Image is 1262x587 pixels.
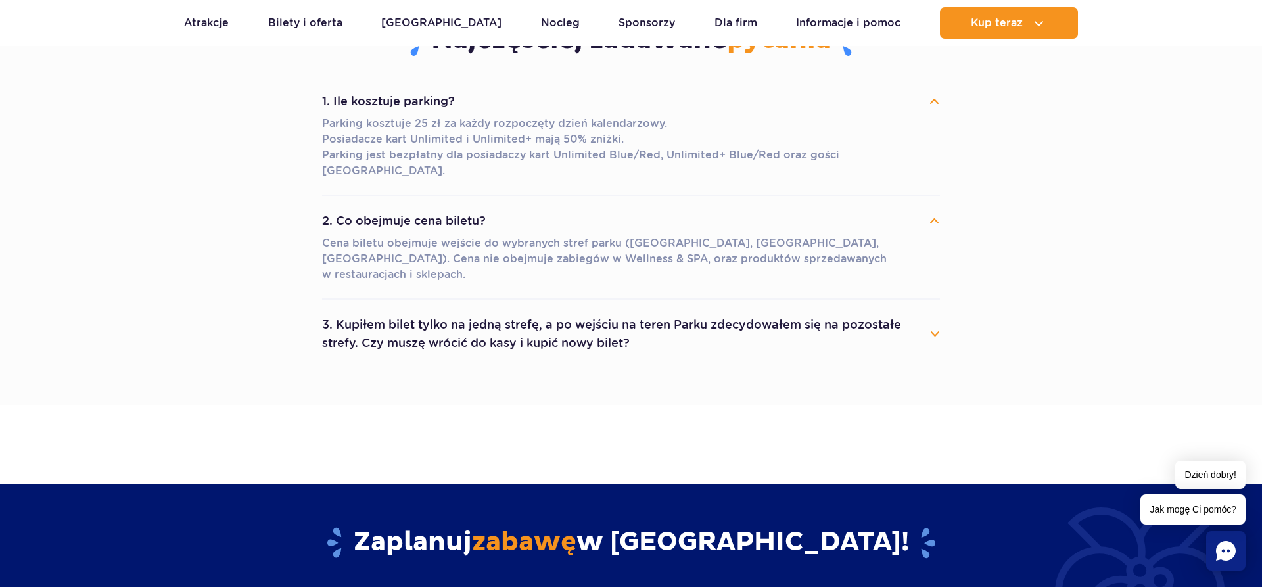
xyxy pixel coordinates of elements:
[714,7,757,39] a: Dla firm
[184,7,229,39] a: Atrakcje
[322,206,940,235] button: 2. Co obejmuje cena biletu?
[322,235,940,283] p: Cena biletu obejmuje wejście do wybranych stref parku ([GEOGRAPHIC_DATA], [GEOGRAPHIC_DATA], [GEO...
[322,87,940,116] button: 1. Ile kosztuje parking?
[246,526,1016,560] h2: Zaplanuj w [GEOGRAPHIC_DATA]!
[1140,494,1246,525] span: Jak mogę Ci pomóc?
[541,7,580,39] a: Nocleg
[322,310,940,358] button: 3. Kupiłem bilet tylko na jedną strefę, a po wejściu na teren Parku zdecydowałem się na pozostałe...
[619,7,675,39] a: Sponsorzy
[940,7,1078,39] button: Kup teraz
[796,7,900,39] a: Informacje i pomoc
[1175,461,1246,489] span: Dzień dobry!
[322,116,940,179] p: Parking kosztuje 25 zł za każdy rozpoczęty dzień kalendarzowy. Posiadacze kart Unlimited i Unlimi...
[472,526,576,559] span: zabawę
[381,7,502,39] a: [GEOGRAPHIC_DATA]
[1206,531,1246,571] div: Chat
[268,7,342,39] a: Bilety i oferta
[971,17,1023,29] span: Kup teraz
